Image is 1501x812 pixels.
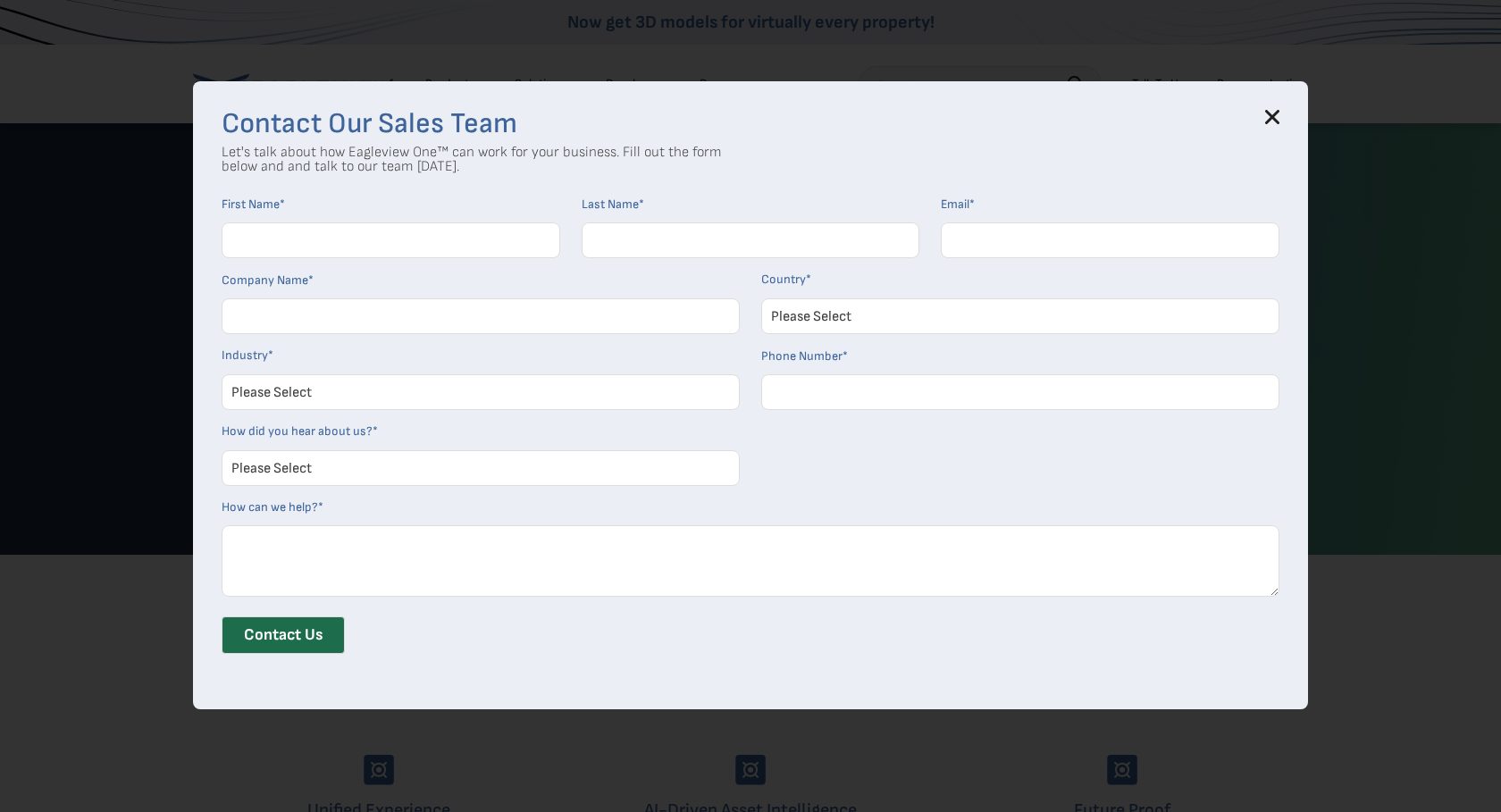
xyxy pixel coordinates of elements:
[761,272,806,287] span: Country
[222,423,373,439] span: How did you hear about us?
[941,197,969,212] span: Email
[222,347,268,363] span: Industry
[222,197,280,212] span: First Name
[582,197,639,212] span: Last Name
[761,348,843,364] span: Phone Number
[222,272,308,288] span: Company Name
[222,146,722,174] p: Let's talk about how Eagleview One™ can work for your business. Fill out the form below and and t...
[222,499,318,515] span: How can we help?
[222,616,345,654] input: Contact Us
[222,110,1279,138] h3: Contact Our Sales Team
